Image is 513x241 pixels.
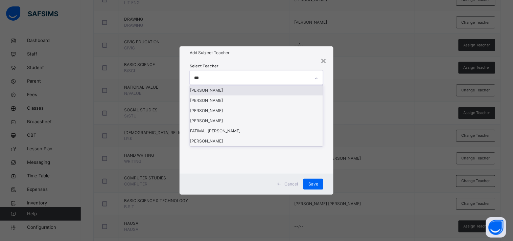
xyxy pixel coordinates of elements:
div: [PERSON_NAME] [190,95,323,106]
button: Open asap [486,217,506,238]
div: [PERSON_NAME] [190,85,323,95]
div: × [320,53,327,67]
div: [PERSON_NAME] [190,106,323,116]
div: FATIMA . [PERSON_NAME] [190,126,323,136]
div: [PERSON_NAME] [190,116,323,126]
span: Cancel [284,181,298,187]
span: Select Teacher [190,63,218,69]
h1: Add Subject Teacher [190,50,323,56]
span: Save [308,181,318,187]
div: [PERSON_NAME] [190,136,323,146]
